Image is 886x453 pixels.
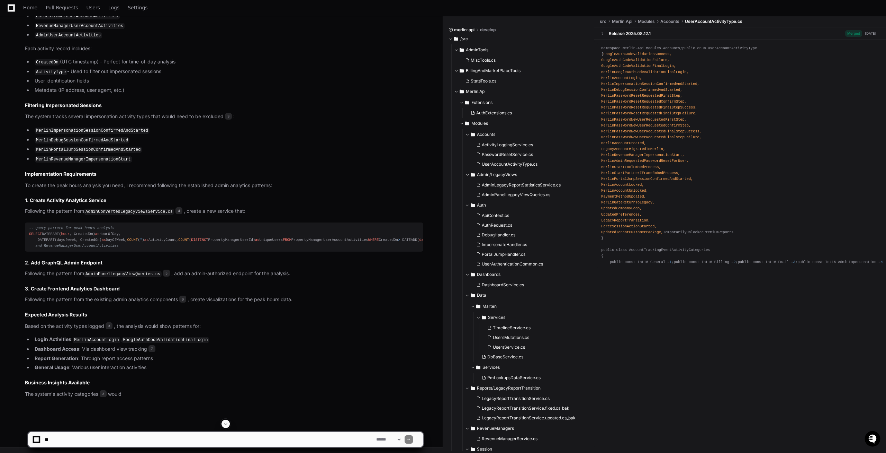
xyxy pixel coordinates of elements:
strong: Dashboard Access [35,346,79,352]
span: Settings [128,6,147,10]
button: AuthExtensions.cs [468,108,590,118]
span: ; [795,260,797,264]
img: PlayerZero [7,7,21,21]
code: AdminPanelLegacyViewQueries.cs [84,271,162,277]
span: MerlinGateReturnToLegacy, [601,201,654,205]
button: AuthRequest.cs [473,220,590,230]
button: DbBaseService.cs [479,352,590,362]
h2: Business Insights Available [25,379,423,386]
button: AdminLegacyReportStatisticsService.cs [473,180,590,190]
span: Merlin.Api [612,19,632,24]
span: PmLookupsDataService.cs [487,375,541,381]
svg: Directory [460,46,464,54]
span: Users [87,6,100,10]
button: Dashboards [465,269,595,280]
svg: Directory [460,67,464,75]
span: Dashboards [477,272,500,277]
span: hour [61,232,70,236]
strong: General Usage [35,364,69,370]
span: MerlinPasswordResetRequestedFinalStepFailure, [601,112,697,116]
code: RevenueManagerUserAccountActivities [35,23,125,29]
code: DataCustomerUserAccountActivities [35,13,120,19]
code: MerlinAccountLogin [73,337,120,343]
span: merlin-api [454,27,474,33]
span: UsersMutations.cs [493,335,529,340]
span: UserAuthenticationCommon.cs [482,261,543,267]
svg: Directory [476,302,480,311]
span: Admin/LegacyViews [477,172,517,177]
span: MerlinPasswordNewUserRequestedConfirmStep, [601,123,691,128]
div: namespace Merlin.Api.Modules.Accounts public enum UserAccountActivityType { TemporarilyUnlockedPr... [601,45,879,265]
span: AdminTools [466,47,488,53]
span: MerlinPortalJumpSessionConfirmedAndStarted, [601,177,693,181]
button: UserAuthenticationCommon.cs [473,259,590,269]
div: Start new chat [24,52,114,59]
svg: Directory [460,87,464,96]
iframe: Open customer support [864,430,883,449]
span: AuthRequest.cs [482,223,512,228]
span: MerlinPasswordResetRequestedFinalStepSuccess, [601,106,697,110]
span: 4 [880,260,883,264]
span: >= [398,238,402,242]
span: COUNT [127,238,138,242]
h3: 3. Create Frontend Analytics Dashboard [25,285,423,292]
button: StatsTools.cs [462,76,590,86]
h2: Implementation Requirements [25,171,423,177]
button: PortalJumpHandler.cs [473,250,590,259]
span: ForceSessionActionStarted, [601,224,657,228]
span: MerlinDebugSessionConfirmedAndStarted, [601,88,682,92]
span: LegacyReportTransitionService.updated.cs_bak [482,415,576,421]
code: AdminUserAccountActivities [35,32,102,38]
span: COUNT [178,238,189,242]
span: UpdatedCompanyLogo, [601,207,642,211]
span: MerlinGoogleAuthCodeValidationFinalLogin, [601,70,689,74]
span: PortalJumpHandler.cs [482,252,525,257]
span: Home [23,6,37,10]
li: : Via dashboard view tracking [33,345,423,353]
button: BillingAndMarketPlaceTools [454,65,595,76]
p: Based on the activity types logged , the analysis would show patterns for: [25,322,423,330]
span: src [600,19,606,24]
button: TimelineService.cs [485,323,590,333]
svg: Directory [454,35,458,43]
button: Modules [460,118,595,129]
svg: Directory [476,363,480,372]
span: Accounts [660,19,679,24]
span: 3 [106,322,112,329]
span: PaymentMethodUpdated, [601,194,646,199]
span: MerlinPasswordNewUserRequestedFinalStepSuccess, [601,129,702,133]
button: Services [476,312,595,323]
span: as [101,238,106,242]
span: MerlinStartToolEmbedProcess, [601,165,661,169]
code: MerlinPortalJumpSessionConfirmedAndStarted [35,147,142,153]
h3: 2. Add GraphQL Admin Endpoint [25,259,423,266]
strong: Login Activities [35,336,71,342]
li: Metadata (IP address, user agent, etc.) [33,86,423,94]
button: ActivityLoggingService.cs [473,140,590,150]
div: Welcome [7,28,126,39]
span: TimelineService.cs [493,325,531,331]
span: LegacyReportTransition, [601,218,650,223]
code: MerlinImpersonationSessionConfirmedAndStarted [35,128,150,134]
svg: Directory [465,119,469,128]
span: Services [488,315,505,320]
span: MerlinAccountCreated, [601,141,646,145]
span: day [419,238,426,242]
span: ; [672,260,674,264]
span: DebugHandler.cs [482,232,515,238]
span: Merlin.Api [466,89,486,94]
h2: Expected Analysis Results [25,311,423,318]
button: Reports/LegacyReportTransition [465,383,595,394]
span: 5 [163,270,170,277]
span: ActivityLoggingService.cs [482,142,533,148]
span: MerlinPasswordNewUserRequestedFinalStepFailure, [601,135,702,139]
span: SELECT [29,232,42,236]
svg: Directory [482,313,486,322]
button: Marten [471,301,595,312]
span: UpdatedTenantCustomerPackage, [601,230,663,234]
span: Auth [477,202,486,208]
span: LegacyReportTransitionService.fixed.cs_bak [482,406,569,411]
span: MerlinRevenueManagerImpersonationStart, [601,153,684,157]
span: BillingAndMarketPlaceTools [466,68,521,73]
